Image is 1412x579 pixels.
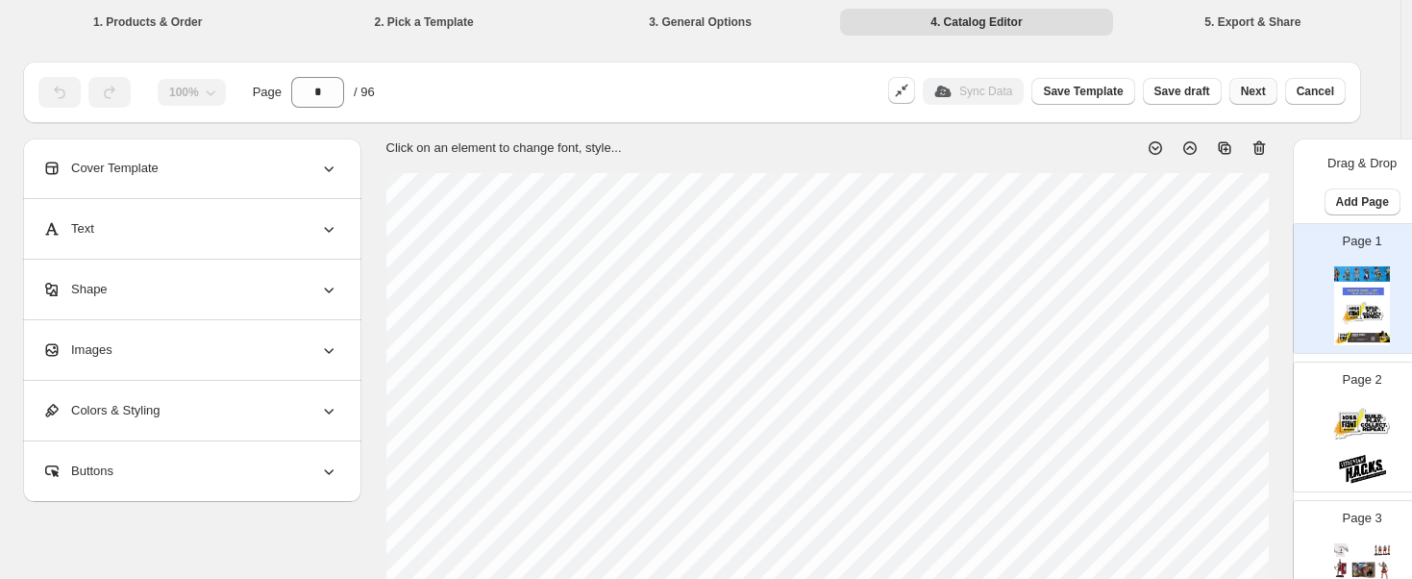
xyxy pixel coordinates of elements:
button: Save Template [1031,78,1134,105]
img: cover page [1334,405,1390,484]
button: Save draft [1143,78,1222,105]
span: Page [253,83,282,102]
span: Images [42,340,112,360]
span: Add Page [1336,194,1389,210]
p: Page 1 [1343,232,1382,251]
span: Colors & Styling [42,401,160,420]
span: Save Template [1043,84,1123,99]
span: Save draft [1154,84,1210,99]
img: cover page [1334,266,1390,345]
span: Text [42,219,94,239]
p: Page 3 [1343,509,1382,528]
button: Next [1229,78,1277,105]
span: Shape [42,280,108,299]
p: Drag & Drop [1327,154,1397,173]
span: Buttons [42,462,113,481]
span: Next [1241,84,1266,99]
button: Add Page [1325,189,1400,215]
span: Cover Template [42,159,159,178]
p: Page 2 [1343,370,1382,390]
span: Cancel [1297,84,1334,99]
p: Click on an element to change font, style... [386,138,622,158]
span: / 96 [354,83,375,102]
button: Cancel [1285,78,1346,105]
